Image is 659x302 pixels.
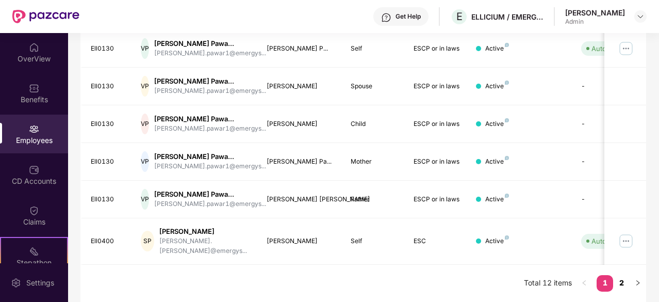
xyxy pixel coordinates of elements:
[23,277,57,288] div: Settings
[141,76,149,97] div: VP
[573,143,646,181] td: -
[485,195,509,204] div: Active
[351,44,397,54] div: Self
[29,83,39,93] img: svg+xml;base64,PHN2ZyBpZD0iQmVuZWZpdHMiIHhtbG5zPSJodHRwOi8vd3d3LnczLm9yZy8yMDAwL3N2ZyIgd2lkdGg9Ij...
[565,8,625,18] div: [PERSON_NAME]
[91,82,125,91] div: Ell0130
[618,40,634,57] img: manageButton
[573,105,646,143] td: -
[267,119,334,129] div: [PERSON_NAME]
[505,43,509,47] img: svg+xml;base64,PHN2ZyB4bWxucz0iaHR0cDovL3d3dy53My5vcmcvMjAwMC9zdmciIHdpZHRoPSI4IiBoZWlnaHQ9IjgiIH...
[141,114,149,134] div: VP
[91,195,125,204] div: Ell0130
[267,195,334,204] div: [PERSON_NAME] [PERSON_NAME]
[576,275,592,292] li: Previous Page
[267,44,334,54] div: [PERSON_NAME] P...
[591,236,633,246] div: Auto Verified
[618,233,634,249] img: manageButton
[141,189,149,210] div: VP
[565,18,625,26] div: Admin
[414,195,460,204] div: ESCP or in laws
[505,81,509,85] img: svg+xml;base64,PHN2ZyB4bWxucz0iaHR0cDovL3d3dy53My5vcmcvMjAwMC9zdmciIHdpZHRoPSI4IiBoZWlnaHQ9IjgiIH...
[414,119,460,129] div: ESCP or in laws
[485,44,509,54] div: Active
[524,275,572,292] li: Total 12 items
[154,39,266,49] div: [PERSON_NAME] Pawa...
[91,157,125,167] div: Ell0130
[11,277,21,288] img: svg+xml;base64,PHN2ZyBpZD0iU2V0dGluZy0yMHgyMCIgeG1sbnM9Imh0dHA6Ly93d3cudzMub3JnLzIwMDAvc3ZnIiB3aW...
[485,119,509,129] div: Active
[505,156,509,160] img: svg+xml;base64,PHN2ZyB4bWxucz0iaHR0cDovL3d3dy53My5vcmcvMjAwMC9zdmciIHdpZHRoPSI4IiBoZWlnaHQ9IjgiIH...
[91,236,125,246] div: Ell0400
[159,236,250,256] div: [PERSON_NAME].[PERSON_NAME]@emergys...
[581,280,587,286] span: left
[141,151,149,172] div: VP
[471,12,543,22] div: ELLICIUM / EMERGYS SOLUTIONS PRIVATE LIMITED
[414,236,460,246] div: ESC
[573,181,646,218] td: -
[267,157,334,167] div: [PERSON_NAME] Pa...
[29,42,39,52] img: svg+xml;base64,PHN2ZyBpZD0iSG9tZSIgeG1sbnM9Imh0dHA6Ly93d3cudzMub3JnLzIwMDAvc3ZnIiB3aWR0aD0iMjAiIG...
[485,82,509,91] div: Active
[29,123,39,134] img: svg+xml;base64,PHN2ZyBpZD0iRW1wbG95ZWVzIiB4bWxucz0iaHR0cDovL3d3dy53My5vcmcvMjAwMC9zdmciIHdpZHRoPS...
[29,205,39,215] img: svg+xml;base64,PHN2ZyBpZD0iQ2xhaW0iIHhtbG5zPSJodHRwOi8vd3d3LnczLm9yZy8yMDAwL3N2ZyIgd2lkdGg9IjIwIi...
[414,44,460,54] div: ESCP or in laws
[505,235,509,240] img: svg+xml;base64,PHN2ZyB4bWxucz0iaHR0cDovL3d3dy53My5vcmcvMjAwMC9zdmciIHdpZHRoPSI4IiBoZWlnaHQ9IjgiIH...
[91,119,125,129] div: Ell0130
[576,275,592,292] button: left
[351,157,397,167] div: Mother
[1,257,67,267] div: Stepathon
[414,157,460,167] div: ESCP or in laws
[141,38,149,59] div: VP
[154,76,266,86] div: [PERSON_NAME] Pawa...
[351,119,397,129] div: Child
[613,275,630,292] li: 2
[591,43,633,54] div: Auto Verified
[630,275,646,292] button: right
[29,164,39,174] img: svg+xml;base64,PHN2ZyBpZD0iQ0RfQWNjb3VudHMiIGRhdGEtbmFtZT0iQ0QgQWNjb3VudHMiIHhtbG5zPSJodHRwOi8vd3...
[636,12,645,21] img: svg+xml;base64,PHN2ZyBpZD0iRHJvcGRvd24tMzJ4MzIiIHhtbG5zPSJodHRwOi8vd3d3LnczLm9yZy8yMDAwL3N2ZyIgd2...
[91,44,125,54] div: Ell0130
[597,275,613,292] li: 1
[597,275,613,291] a: 1
[635,280,641,286] span: right
[154,86,266,96] div: [PERSON_NAME].pawar1@emergys...
[267,82,334,91] div: [PERSON_NAME]
[414,82,460,91] div: ESCP or in laws
[381,12,391,23] img: svg+xml;base64,PHN2ZyBpZD0iSGVscC0zMngzMiIgeG1sbnM9Imh0dHA6Ly93d3cudzMub3JnLzIwMDAvc3ZnIiB3aWR0aD...
[154,152,266,162] div: [PERSON_NAME] Pawa...
[613,275,630,291] a: 2
[485,236,509,246] div: Active
[29,246,39,256] img: svg+xml;base64,PHN2ZyB4bWxucz0iaHR0cDovL3d3dy53My5vcmcvMjAwMC9zdmciIHdpZHRoPSIyMSIgaGVpZ2h0PSIyMC...
[12,10,79,23] img: New Pazcare Logo
[154,124,266,134] div: [PERSON_NAME].pawar1@emergys...
[485,157,509,167] div: Active
[351,236,397,246] div: Self
[396,12,421,21] div: Get Help
[154,189,266,199] div: [PERSON_NAME] Pawa...
[159,227,250,236] div: [PERSON_NAME]
[154,114,266,124] div: [PERSON_NAME] Pawa...
[154,162,266,171] div: [PERSON_NAME].pawar1@emergys...
[456,10,463,23] span: E
[267,236,334,246] div: [PERSON_NAME]
[154,49,266,58] div: [PERSON_NAME].pawar1@emergys...
[573,68,646,105] td: -
[351,82,397,91] div: Spouse
[154,199,266,209] div: [PERSON_NAME].pawar1@emergys...
[505,194,509,198] img: svg+xml;base64,PHN2ZyB4bWxucz0iaHR0cDovL3d3dy53My5vcmcvMjAwMC9zdmciIHdpZHRoPSI4IiBoZWlnaHQ9IjgiIH...
[141,231,154,251] div: SP
[505,118,509,122] img: svg+xml;base64,PHN2ZyB4bWxucz0iaHR0cDovL3d3dy53My5vcmcvMjAwMC9zdmciIHdpZHRoPSI4IiBoZWlnaHQ9IjgiIH...
[630,275,646,292] li: Next Page
[351,195,397,204] div: Father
